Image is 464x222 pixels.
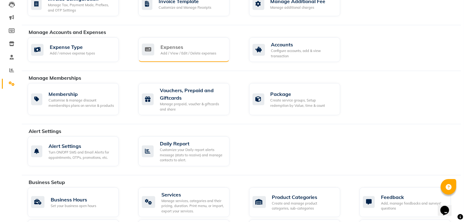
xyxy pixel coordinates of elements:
[49,98,114,108] div: Customise & manage discount memberships plans on service & products
[271,41,335,48] div: Accounts
[381,193,446,201] div: Feedback
[438,197,458,216] iframe: chat widget
[160,140,225,147] div: Daily Report
[138,187,240,217] a: ServicesManage services, categories and their pricing, duration. Print menu, or import, export yo...
[49,150,114,160] div: Turn ON/OFF SMS and Email Alerts for appointments, OTPs, promotions, etc.
[161,198,225,214] div: Manage services, categories and their pricing, duration. Print menu, or import, export your servi...
[51,203,96,209] div: Set your business open hours
[160,43,216,51] div: Expenses
[49,90,114,98] div: Membership
[138,37,240,62] a: ExpensesAdd / View / Edit / Delete expenses
[360,187,461,217] a: FeedbackAdd, manage feedbacks and surveys' questions
[50,43,95,51] div: Expense Type
[160,87,225,102] div: Vouchers, Prepaid and Giftcards
[271,90,335,98] div: Package
[271,98,335,108] div: Create service groups, Setup redemption by Value, time & count
[28,136,129,166] a: Alert SettingsTurn ON/OFF SMS and Email Alerts for appointments, OTPs, promotions, etc.
[381,201,446,211] div: Add, manage feedbacks and surveys' questions
[272,193,335,201] div: Product Categories
[138,83,240,115] a: Vouchers, Prepaid and GiftcardsManage prepaid, voucher & giftcards and share
[271,48,335,59] div: Configure accounts, add & view transaction
[160,51,216,56] div: Add / View / Edit / Delete expenses
[249,37,350,62] a: AccountsConfigure accounts, add & view transaction
[48,2,114,13] div: Manage Tax, Payment Mode, Prefixes, and OTP Settings
[49,142,114,150] div: Alert Settings
[161,191,225,198] div: Services
[160,147,225,163] div: Customize your Daily report alerts message (stats to receive) and manage contacts to alert.
[51,196,96,203] div: Business Hours
[159,5,211,10] div: Customize and Manage Receipts
[160,102,225,112] div: Manage prepaid, voucher & giftcards and share
[249,187,350,217] a: Product CategoriesCreate and manage product categories, sub-categories
[28,83,129,115] a: MembershipCustomise & manage discount memberships plans on service & products
[138,136,240,166] a: Daily ReportCustomize your Daily report alerts message (stats to receive) and manage contacts to ...
[50,51,95,56] div: Add / remove expense types
[271,5,326,10] div: Manage additional charges
[272,201,335,211] div: Create and manage product categories, sub-categories
[28,37,129,62] a: Expense TypeAdd / remove expense types
[249,83,350,115] a: PackageCreate service groups, Setup redemption by Value, time & count
[28,187,129,217] a: Business HoursSet your business open hours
